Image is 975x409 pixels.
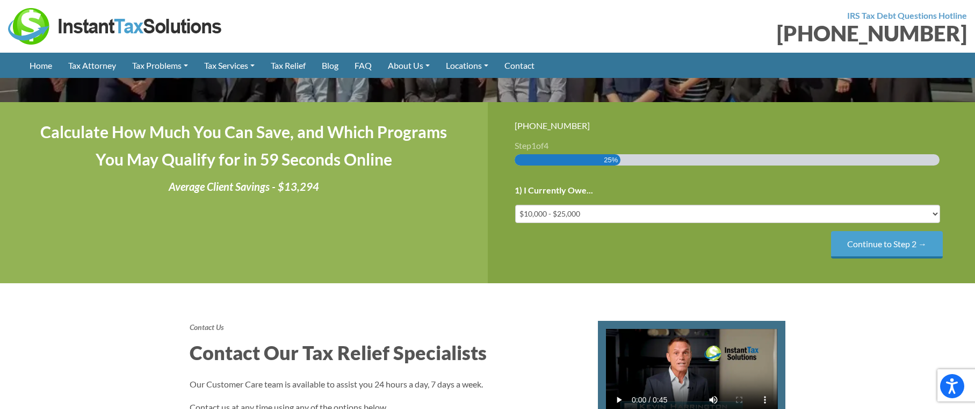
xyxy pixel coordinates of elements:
p: Our Customer Care team is available to assist you 24 hours a day, 7 days a week. [190,377,582,391]
h4: Calculate How Much You Can Save, and Which Programs You May Qualify for in 59 Seconds Online [27,118,461,173]
strong: Contact Us [190,322,224,332]
a: Tax Services [196,53,263,78]
a: Tax Relief [263,53,314,78]
strong: IRS Tax Debt Questions Hotline [847,10,967,20]
a: Blog [314,53,346,78]
a: Home [21,53,60,78]
a: About Us [380,53,438,78]
a: FAQ [346,53,380,78]
div: [PHONE_NUMBER] [515,118,949,133]
span: 1 [531,140,536,150]
a: Instant Tax Solutions Logo [8,20,223,30]
input: Continue to Step 2 → [831,231,943,259]
a: Locations [438,53,496,78]
h3: Step of [515,141,949,150]
div: [PHONE_NUMBER] [496,23,967,44]
span: 4 [544,140,548,150]
img: Instant Tax Solutions Logo [8,8,223,45]
a: Tax Problems [124,53,196,78]
i: Average Client Savings - $13,294 [169,180,319,193]
label: 1) I Currently Owe... [515,185,593,196]
span: 25% [604,154,618,166]
a: Contact [496,53,543,78]
h2: Contact Our Tax Relief Specialists [190,339,582,366]
a: Tax Attorney [60,53,124,78]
